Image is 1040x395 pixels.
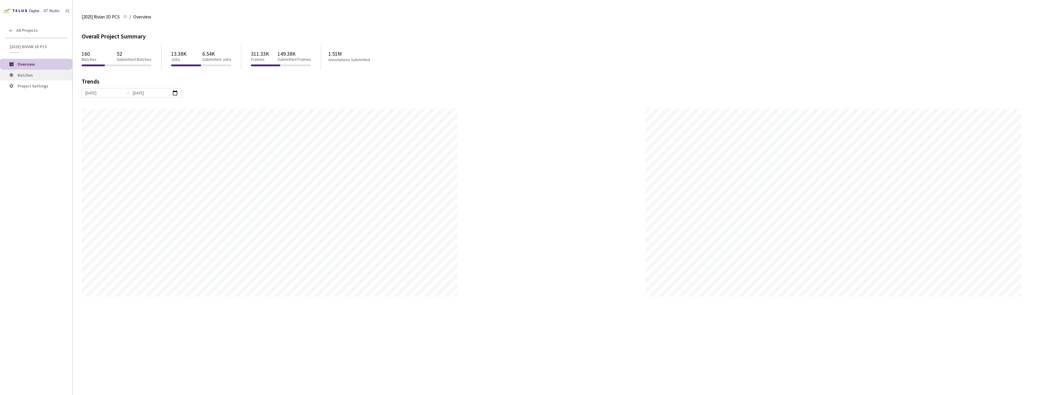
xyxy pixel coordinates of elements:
p: Submitted Frames [278,57,311,62]
p: 149.38K [278,51,311,57]
p: Frames [251,57,269,62]
span: [2025] Rivian 3D PCS [10,44,64,49]
input: Start date [85,90,123,96]
div: Overall Project Summary [82,31,1031,41]
p: Submitted Jobs [202,57,231,62]
span: Batches [18,72,33,78]
p: Jobs [171,57,187,62]
p: 13.38K [171,51,187,57]
p: Annotations Submitted [328,57,394,62]
span: Overview [133,13,151,21]
p: 1.51M [328,51,394,57]
span: Project Settings [18,83,48,89]
li: / [129,13,131,21]
p: 52 [117,51,151,57]
span: All Projects [16,28,38,33]
p: Batches [82,57,96,62]
span: [2025] Rivian 3D PCS [82,13,120,21]
span: swap-right [125,91,130,95]
input: End date [133,90,171,96]
p: 6.54K [202,51,231,57]
span: Overview [18,61,35,67]
p: Submitted Batches [117,57,151,62]
span: to [125,91,130,95]
p: 311.33K [251,51,269,57]
div: GT Studio [44,8,60,14]
p: 160 [82,51,96,57]
div: Trends [82,78,1022,88]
